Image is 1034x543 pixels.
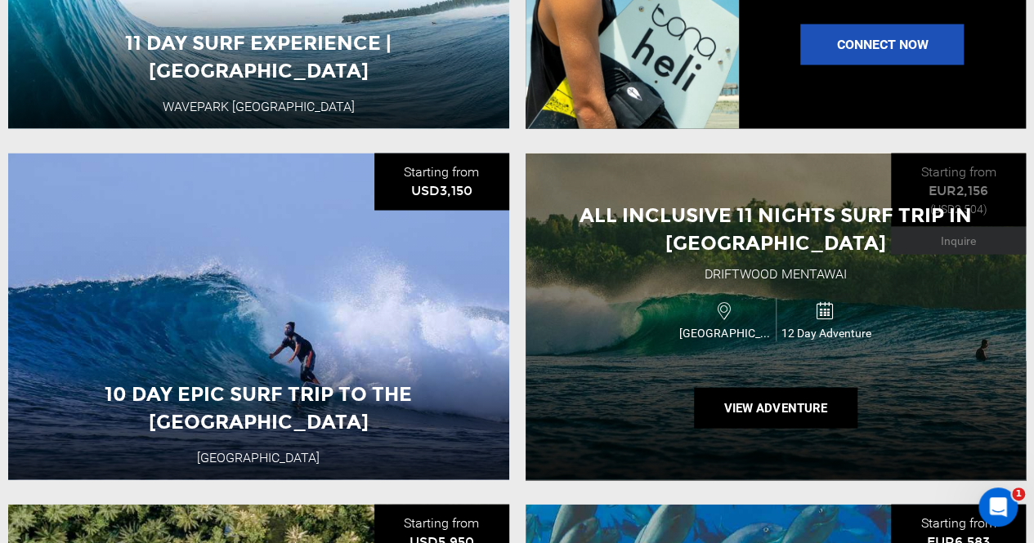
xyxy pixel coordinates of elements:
[675,324,775,340] span: [GEOGRAPHIC_DATA]
[694,387,857,428] button: View Adventure
[978,487,1018,527] iframe: Intercom live chat
[777,324,875,340] span: 12 Day Adventure
[800,24,964,65] a: Connect Now
[580,203,971,254] span: All Inclusive 11 Nights Surf Trip in [GEOGRAPHIC_DATA]
[1012,487,1025,501] span: 1
[705,265,846,283] div: Driftwood Mentawai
